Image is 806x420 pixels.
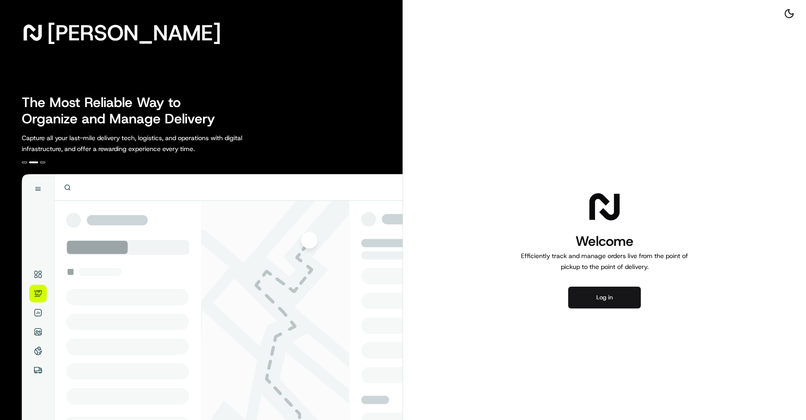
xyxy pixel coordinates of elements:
p: Efficiently track and manage orders live from the point of pickup to the point of delivery. [517,250,692,272]
span: [PERSON_NAME] [47,24,221,42]
p: Capture all your last-mile delivery tech, logistics, and operations with digital infrastructure, ... [22,132,283,154]
h2: The Most Reliable Way to Organize and Manage Delivery [22,94,225,127]
button: Log in [568,287,641,308]
h1: Welcome [517,232,692,250]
